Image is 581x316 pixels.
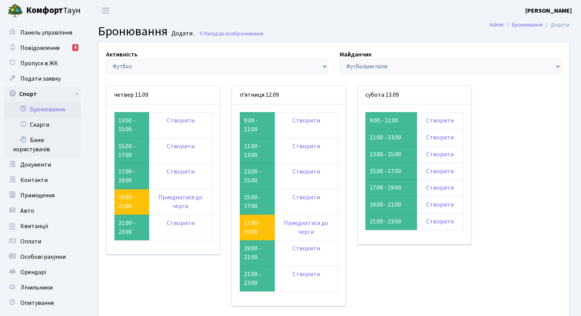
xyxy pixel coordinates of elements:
[20,74,61,83] span: Подати заявку
[4,117,81,132] a: Скарги
[4,280,81,295] a: Лічильники
[232,86,345,104] div: п’ятниця 12.09
[96,4,115,17] button: Переключити навігацію
[292,193,320,202] a: Створити
[106,86,220,104] div: четвер 11.09
[426,200,454,209] a: Створити
[4,132,81,157] a: Бани користувачів
[358,86,471,104] div: субота 13.09
[4,86,81,102] a: Спорт
[284,219,328,236] a: Приєднатися до черги
[4,56,81,71] a: Пропуск в ЖК
[426,217,454,226] a: Створити
[512,21,543,29] a: Бронювання
[426,150,454,159] a: Створити
[4,188,81,203] a: Приміщення
[365,146,417,163] td: 13:00 - 15:00
[115,138,149,164] td: 15:00 - 17:00
[478,17,581,33] nav: breadcrumb
[20,160,51,169] span: Документи
[490,21,504,29] a: Admin
[240,240,275,266] td: 19:00 - 21:00
[20,44,60,52] span: Повідомлення
[365,213,417,230] td: 21:00 - 23:00
[240,164,275,189] td: 13:00 - 15:00
[4,71,81,86] a: Подати заявку
[292,167,320,176] a: Створити
[20,268,46,276] span: Орендарі
[72,44,78,51] div: 8
[4,40,81,56] a: Повідомлення8
[4,157,81,172] a: Документи
[20,28,72,37] span: Панель управління
[240,112,275,138] td: 9:00 - 11:00
[115,112,149,138] td: 13:00 - 15:00
[240,266,275,292] td: 21:00 - 23:00
[525,6,572,15] a: [PERSON_NAME]
[4,203,81,218] a: Авто
[240,138,275,164] td: 11:00 - 13:00
[199,30,263,37] a: Назад до всіхБронювання
[20,237,41,246] span: Оплати
[158,193,203,210] a: Приєднатися до черги
[4,102,81,117] a: Бронювання
[426,116,454,125] a: Створити
[20,59,58,68] span: Пропуск в ЖК
[292,142,320,151] a: Створити
[170,30,195,37] small: Додати .
[115,164,149,189] td: 17:00 - 19:00
[20,299,54,307] span: Опитування
[426,184,454,192] a: Створити
[20,176,48,184] span: Контакти
[26,4,81,17] span: Таун
[365,129,417,146] td: 11:00 - 13:00
[234,30,263,37] span: Бронювання
[4,218,81,234] a: Квитанції
[20,222,48,230] span: Квитанції
[8,3,23,18] img: logo.png
[543,21,569,29] li: Додати
[4,265,81,280] a: Орендарі
[20,253,66,261] span: Особові рахунки
[365,197,417,213] td: 19:00 - 21:00
[292,270,320,278] a: Створити
[292,244,320,253] a: Створити
[26,4,63,17] b: Комфорт
[20,191,55,200] span: Приміщення
[98,23,168,40] span: Бронювання
[167,219,194,227] a: Створити
[167,167,194,176] a: Створити
[20,283,53,292] span: Лічильники
[4,295,81,311] a: Опитування
[426,133,454,142] a: Створити
[365,180,417,197] td: 17:00 - 19:00
[115,215,149,240] td: 21:00 - 23:00
[426,167,454,175] a: Створити
[340,50,372,59] label: Майданчик
[167,142,194,151] a: Створити
[365,112,417,129] td: 9:00 - 11:00
[4,172,81,188] a: Контакти
[4,25,81,40] a: Панель управління
[167,116,194,125] a: Створити
[4,249,81,265] a: Особові рахунки
[118,193,135,210] a: 19:00 - 21:00
[244,219,261,236] a: 17:00 - 19:00
[525,7,572,15] b: [PERSON_NAME]
[365,163,417,180] td: 15:00 - 17:00
[240,189,275,215] td: 15:00 - 17:00
[106,50,138,59] label: Активність
[4,234,81,249] a: Оплати
[20,207,34,215] span: Авто
[292,116,320,125] a: Створити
